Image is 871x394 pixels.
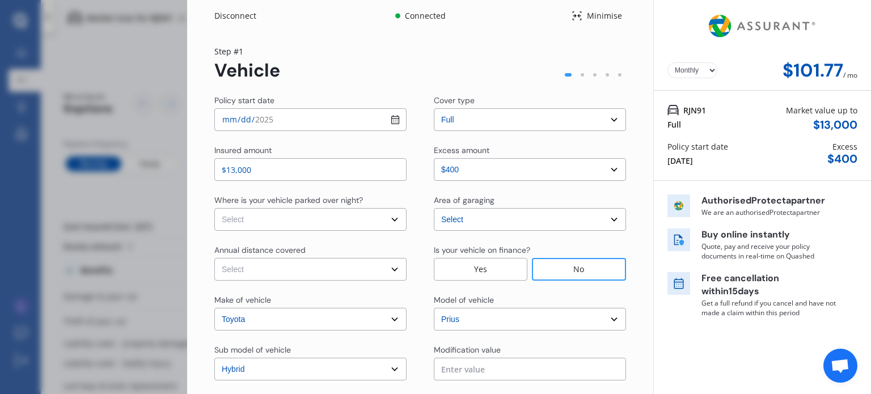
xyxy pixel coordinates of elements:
div: Annual distance covered [214,244,306,256]
div: Policy start date [214,95,274,106]
p: Quote, pay and receive your policy documents in real-time on Quashed [701,242,838,261]
div: Connected [403,10,447,22]
div: Area of garaging [434,194,494,206]
div: Cover type [434,95,475,106]
div: Excess [832,141,857,152]
input: Enter insured amount [214,158,407,181]
div: Excess amount [434,145,489,156]
div: $101.77 [783,60,843,81]
p: Authorised Protecta partner [701,194,838,207]
div: Vehicle [214,60,280,81]
div: Step # 1 [214,45,280,57]
span: RJN91 [683,104,706,116]
div: Sub model of vehicle [214,344,291,355]
div: / mo [843,60,857,81]
div: Yes [434,258,527,281]
div: Where is your vehicle parked over night? [214,194,363,206]
input: Enter value [434,358,626,380]
div: Market value up to [786,104,857,116]
div: Disconnect [214,10,269,22]
p: Free cancellation within 15 days [701,272,838,298]
div: Full [667,118,681,130]
div: [DATE] [667,155,693,167]
div: Insured amount [214,145,272,156]
div: $ 13,000 [813,118,857,132]
img: insurer icon [667,194,690,217]
div: Model of vehicle [434,294,494,306]
p: Get a full refund if you cancel and have not made a claim within this period [701,298,838,317]
div: $ 400 [827,152,857,166]
div: Policy start date [667,141,728,152]
div: Minimise [582,10,626,22]
img: free cancel icon [667,272,690,295]
a: Open chat [823,349,857,383]
div: No [532,258,626,281]
img: buy online icon [667,228,690,251]
div: Is your vehicle on finance? [434,244,530,256]
p: We are an authorised Protecta partner [701,207,838,217]
p: Buy online instantly [701,228,838,242]
div: Make of vehicle [214,294,271,306]
img: Assurant.png [705,5,819,48]
input: dd / mm / yyyy [214,108,407,131]
div: Modification value [434,344,501,355]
